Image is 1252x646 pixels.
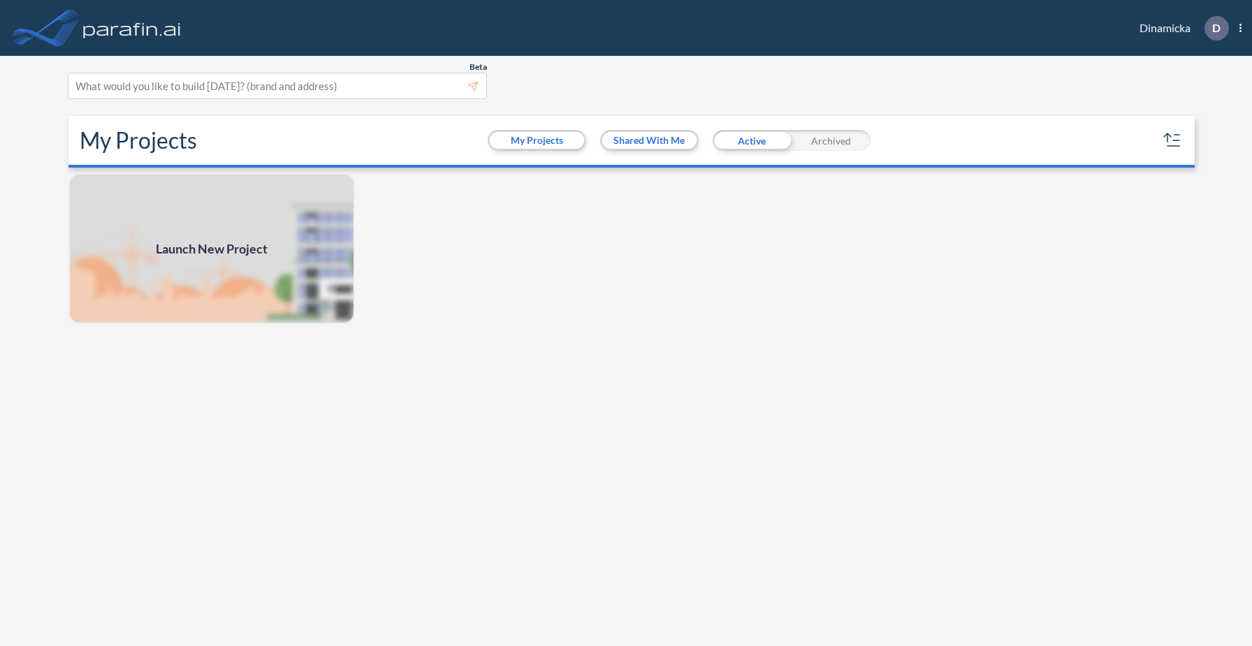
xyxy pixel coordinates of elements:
p: D [1212,22,1221,34]
div: Dinamicka [1119,16,1242,41]
div: Active [713,130,792,151]
button: My Projects [490,132,584,149]
img: add [68,173,355,324]
a: Launch New Project [68,173,355,324]
button: Shared With Me [602,132,697,149]
button: sort [1161,129,1184,152]
span: Beta [469,61,487,73]
img: logo [80,14,184,42]
h2: My Projects [80,127,197,154]
div: Archived [792,130,871,151]
span: Launch New Project [156,240,268,258]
